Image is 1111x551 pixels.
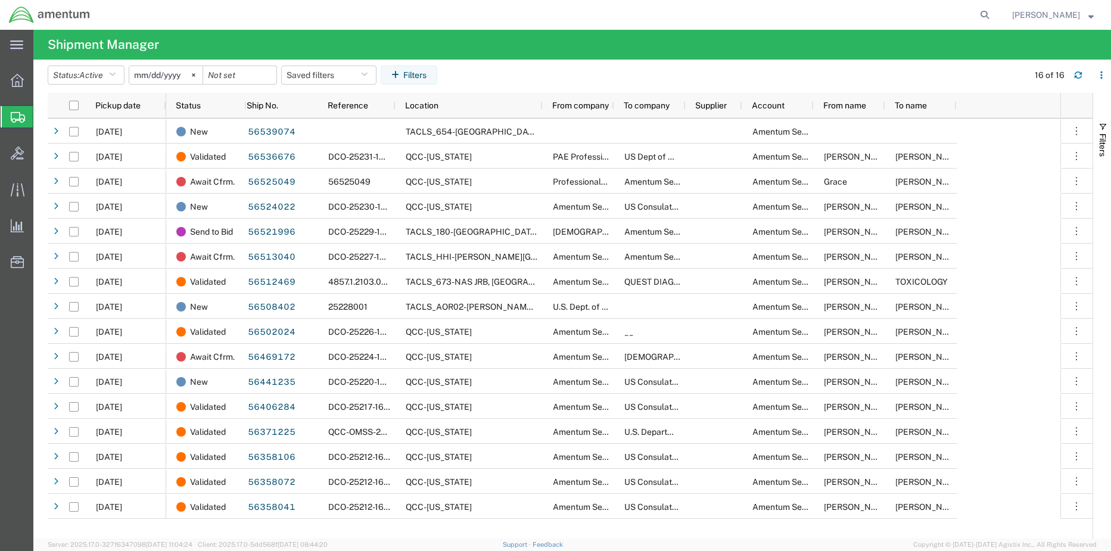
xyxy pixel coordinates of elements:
span: 08/19/2025 [96,177,122,186]
span: Validated [190,394,226,419]
span: Amentum Services, Inc [624,177,712,186]
a: 56441235 [247,373,296,392]
span: 08/14/2025 [96,327,122,337]
span: From name [823,101,866,110]
a: Support [503,541,533,548]
span: TACLS_180-Seoul, S. Korea [406,227,636,236]
span: Location [405,101,438,110]
span: TACLS_673-NAS JRB, Ft Worth, TX [406,277,665,287]
span: Validated [190,144,226,169]
span: Jason Martin [824,152,892,161]
span: Amentum Services, Inc [752,352,840,362]
span: To company [624,101,670,110]
span: Rebecca Thorstenson [824,352,892,362]
span: Amentum Services, Inc [752,502,840,512]
a: 56512469 [247,273,296,292]
a: Feedback [533,541,563,548]
span: DCO-25220-166594 [328,377,407,387]
h4: Shipment Manager [48,30,159,60]
span: Validated [190,494,226,519]
span: Amentum Services, Inc [752,127,840,136]
span: Amentum Services, Inc [752,202,840,211]
span: US Dept of Homeland Security [624,152,741,161]
span: DCO-25212-166167 [328,477,403,487]
span: 08/18/2025 [96,202,122,211]
span: US Consulate General [624,477,709,487]
span: Amentum Services, Inc [752,152,840,161]
span: [DATE] 11:04:24 [146,541,192,548]
span: U.S. Dept. of Defense [553,302,634,312]
input: Not set [203,66,276,84]
span: 56525049 [328,177,371,186]
span: 08/01/2025 [96,477,122,487]
span: Copyright © [DATE]-[DATE] Agistix Inc., All Rights Reserved [913,540,1097,550]
span: Amentum Services, Inc [752,252,840,262]
span: 08/08/2025 [96,377,122,387]
span: Await Cfrm. [190,244,235,269]
span: Harold Carney [895,352,963,362]
span: Jason Martin [824,402,892,412]
span: Server: 2025.17.0-327f6347098 [48,541,192,548]
span: PAE Professional Services, LLC [553,152,673,161]
span: Amentum Services, Inc. [553,277,642,287]
span: DCO-25224-166692 [328,352,406,362]
input: Not set [129,66,203,84]
span: TOXICOLOGY [895,277,948,287]
span: Grace [824,177,847,186]
span: Shailesh Chandran [895,377,963,387]
button: [PERSON_NAME] [1012,8,1094,22]
span: DCO-25217-166414 [328,402,403,412]
span: Jason Martin [824,202,892,211]
span: Chandran Shailesh [895,502,963,512]
span: QCC-Texas [406,327,472,337]
span: Professional Turf Services Inc [553,177,667,186]
div: 16 of 16 [1035,69,1065,82]
span: Jason Martin [824,377,892,387]
a: 56513040 [247,248,296,267]
span: Shailesh Chandran [895,427,963,437]
span: Reference [328,101,368,110]
span: Active [79,70,103,80]
span: US Consulate General [624,202,709,211]
span: Brian Morrison [895,177,963,186]
span: 08/15/2025 [96,277,122,287]
span: Client: 2025.17.0-5dd568f [198,541,328,548]
span: DCO-25229-166943 [328,227,407,236]
span: QCC-Texas [406,352,472,362]
a: 56358041 [247,498,296,517]
span: Jason Martin [824,452,892,462]
span: From company [552,101,609,110]
button: Status:Active [48,66,125,85]
span: Amentum Services, Inc [752,402,840,412]
span: US Consulate General [624,402,709,412]
span: 08/15/2025 [96,252,122,262]
span: Annan Gichimu [895,402,963,412]
span: Supplier [695,101,727,110]
span: Harold Carney [824,227,892,236]
span: Amentum Services, Inc [752,227,840,236]
span: [DATE] 08:44:20 [278,541,328,548]
span: Perry Covey [895,202,963,211]
a: 56358106 [247,448,296,467]
span: 08/19/2025 [96,152,122,161]
span: DCO-25230-166969 [328,202,407,211]
span: Validated [190,469,226,494]
span: Amentum Services, Inc [553,427,640,437]
span: DCO-25226-166891 [328,327,405,337]
span: QCC-Texas [406,377,472,387]
span: Carlos F. Echevarria [824,302,892,312]
span: 07/31/2025 [96,502,122,512]
span: 07/31/2025 [96,452,122,462]
span: Amentum Services, Inc [752,177,840,186]
span: QUEST DIAGNOSTICS [624,277,710,287]
span: Amentum Services, Inc [752,327,840,337]
span: QCC-Texas [406,152,472,161]
span: QCC-Texas [406,477,472,487]
span: Jason Martin [824,327,892,337]
span: QCC-OMSS-25213-0001 [328,427,422,437]
span: DCO-25231-167029 [328,152,404,161]
a: 56371225 [247,423,296,442]
span: 08/01/2025 [96,427,122,437]
span: Account [752,101,785,110]
span: TACLS_AOR02-Ali Al Salem, Kuwait [406,302,623,312]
